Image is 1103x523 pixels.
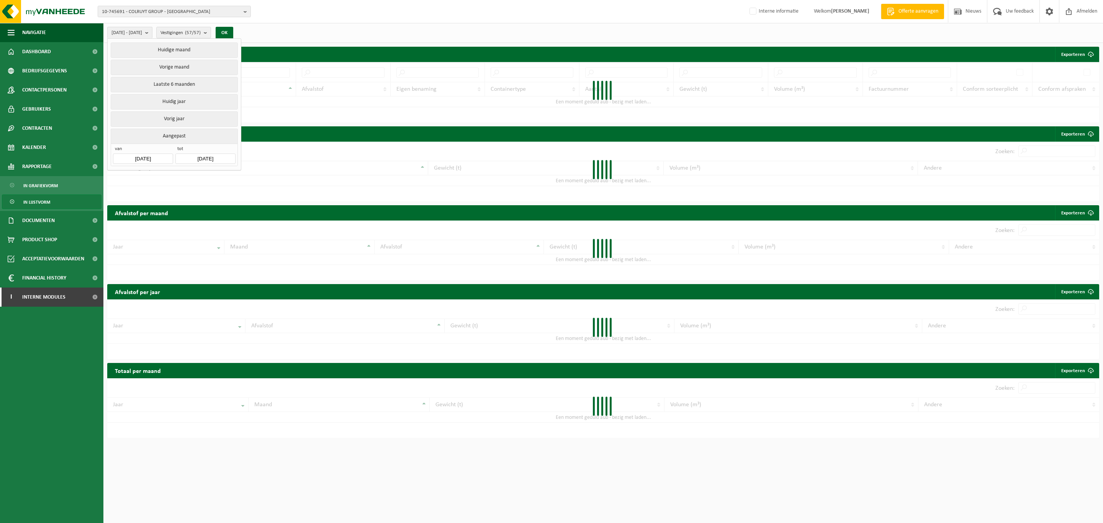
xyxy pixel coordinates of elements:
h2: Totaal per maand [107,363,169,378]
span: Contracten [22,119,52,138]
button: Exporteren [1055,47,1098,62]
span: Financial History [22,268,66,288]
span: tot [175,146,235,154]
a: Exporteren [1055,284,1098,299]
span: Vestigingen [160,27,201,39]
button: Huidige maand [111,42,237,58]
a: Exporteren [1055,205,1098,221]
span: Gebruikers [22,100,51,119]
span: Rapportage [22,157,52,176]
button: Vestigingen(57/57) [156,27,211,38]
button: 10-745691 - COLRUYT GROUP - [GEOGRAPHIC_DATA] [98,6,251,17]
a: In lijstvorm [2,194,101,209]
span: Acceptatievoorwaarden [22,249,84,268]
h2: Afvalstof per maand [107,205,176,220]
span: Product Shop [22,230,57,249]
span: Offerte aanvragen [897,8,940,15]
label: Interne informatie [748,6,799,17]
span: van [113,146,173,154]
button: Aangepast [111,129,237,144]
span: Navigatie [22,23,46,42]
span: In lijstvorm [23,195,50,209]
count: (57/57) [185,30,201,35]
span: Documenten [22,211,55,230]
button: Vorig jaar [111,111,237,127]
span: Dashboard [22,42,51,61]
button: OK [216,27,233,39]
a: Exporteren [1055,126,1098,142]
span: Kalender [22,138,46,157]
button: Vorige maand [111,60,237,75]
a: Offerte aanvragen [881,4,944,19]
h2: Afvalstof per jaar [107,284,168,299]
span: In grafiekvorm [23,178,58,193]
a: In grafiekvorm [2,178,101,193]
a: Exporteren [1055,363,1098,378]
button: Laatste 6 maanden [111,77,237,92]
span: I [8,288,15,307]
strong: [PERSON_NAME] [831,8,869,14]
button: Huidig jaar [111,94,237,110]
span: [DATE] - [DATE] [111,27,142,39]
span: Bedrijfsgegevens [22,61,67,80]
span: Contactpersonen [22,80,67,100]
button: [DATE] - [DATE] [107,27,152,38]
span: 10-745691 - COLRUYT GROUP - [GEOGRAPHIC_DATA] [102,6,241,18]
span: Interne modules [22,288,65,307]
